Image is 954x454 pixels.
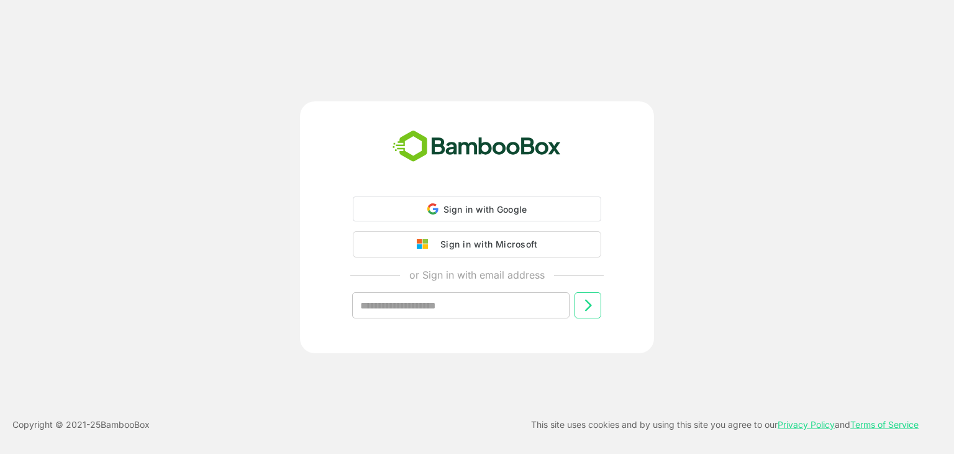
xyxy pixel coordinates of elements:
[12,417,150,432] p: Copyright © 2021- 25 BambooBox
[353,197,601,221] div: Sign in with Google
[778,419,835,430] a: Privacy Policy
[386,126,568,167] img: bamboobox
[443,204,527,215] span: Sign in with Google
[850,419,919,430] a: Terms of Service
[434,236,537,252] div: Sign in with Microsoft
[409,267,545,282] p: or Sign in with email address
[353,231,601,257] button: Sign in with Microsoft
[417,239,434,250] img: google
[531,417,919,432] p: This site uses cookies and by using this site you agree to our and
